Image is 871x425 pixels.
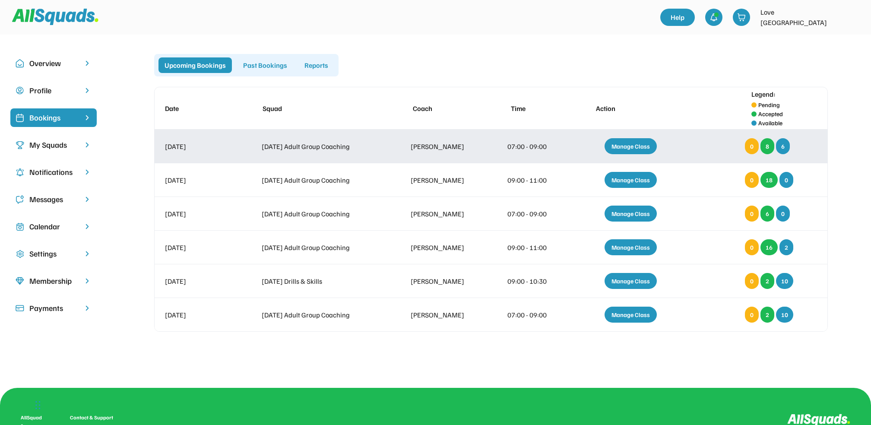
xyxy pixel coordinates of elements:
div: Calendar [29,221,78,232]
div: [DATE] Adult Group Coaching [262,175,379,185]
div: [DATE] Adult Group Coaching [262,310,379,320]
div: [DATE] Adult Group Coaching [262,141,379,152]
div: 16 [760,239,778,255]
div: Manage Class [605,273,657,289]
a: Help [660,9,695,26]
div: 0 [745,307,759,323]
img: chevron-right.svg [83,168,92,176]
div: 0 [745,172,759,188]
img: Icon%20copy%2010.svg [16,59,24,68]
img: chevron-right.svg [83,250,92,258]
img: Icon%20copy%204.svg [16,168,24,177]
div: Time [511,103,563,114]
div: [DATE] [165,175,230,185]
img: LTPP_Logo_REV.jpeg [843,9,861,26]
div: 0 [745,239,759,255]
div: 2 [760,273,774,289]
div: [DATE] Drills & Skills [262,276,379,286]
div: Bookings [29,112,78,124]
div: [PERSON_NAME] [411,175,476,185]
img: bell-03%20%281%29.svg [709,13,718,22]
div: 0 [745,206,759,222]
div: Manage Class [605,172,657,188]
img: user-circle.svg [16,86,24,95]
div: Love [GEOGRAPHIC_DATA] [760,7,838,28]
div: Overview [29,57,78,69]
div: 07:00 - 09:00 [507,209,560,219]
div: 2 [779,239,793,255]
div: 07:00 - 09:00 [507,141,560,152]
div: Upcoming Bookings [158,57,232,73]
img: chevron-right%20copy%203.svg [83,114,92,122]
img: Icon%20%2819%29.svg [16,114,24,122]
div: Notifications [29,166,78,178]
div: Accepted [758,109,783,118]
div: Manage Class [605,206,657,222]
div: 6 [776,138,790,154]
div: Legend: [751,89,776,99]
div: Pending [758,100,780,109]
div: 6 [760,206,774,222]
img: Icon%20%2815%29.svg [16,304,24,313]
div: [DATE] Adult Group Coaching [262,242,379,253]
div: [DATE] [165,209,230,219]
div: Past Bookings [237,57,293,73]
div: [PERSON_NAME] [411,242,476,253]
img: chevron-right.svg [83,195,92,203]
div: Messages [29,193,78,205]
div: 0 [776,206,790,222]
img: chevron-right.svg [83,304,92,312]
div: [PERSON_NAME] [411,276,476,286]
img: Icon%20copy%208.svg [16,277,24,285]
div: Available [758,118,782,127]
div: Membership [29,275,78,287]
img: chevron-right.svg [83,277,92,285]
div: Reports [298,57,334,73]
div: Action [596,103,674,114]
div: 0 [745,273,759,289]
img: Icon%20copy%203.svg [16,141,24,149]
div: Manage Class [605,239,657,255]
div: 0 [745,138,759,154]
div: Coach [413,103,478,114]
div: [DATE] Adult Group Coaching [262,209,379,219]
div: 09:00 - 10:30 [507,276,560,286]
img: chevron-right.svg [83,141,92,149]
div: 09:00 - 11:00 [507,242,560,253]
div: [PERSON_NAME] [411,141,476,152]
div: [DATE] [165,310,230,320]
div: 0 [779,172,793,188]
img: chevron-right.svg [83,86,92,95]
div: Payments [29,302,78,314]
div: Settings [29,248,78,260]
img: shopping-cart-01%20%281%29.svg [737,13,746,22]
div: [DATE] [165,276,230,286]
img: Icon%20copy%205.svg [16,195,24,204]
div: [DATE] [165,242,230,253]
div: 18 [760,172,778,188]
div: Manage Class [605,138,657,154]
div: 8 [760,138,774,154]
div: My Squads [29,139,78,151]
div: [DATE] [165,141,230,152]
div: Squad [263,103,380,114]
img: Icon%20copy%207.svg [16,222,24,231]
img: chevron-right.svg [83,222,92,231]
img: chevron-right.svg [83,59,92,67]
div: [PERSON_NAME] [411,209,476,219]
div: 07:00 - 09:00 [507,310,560,320]
img: Squad%20Logo.svg [12,9,98,25]
img: Icon%20copy%2016.svg [16,250,24,258]
div: 2 [760,307,774,323]
div: [PERSON_NAME] [411,310,476,320]
div: Contact & Support [70,414,124,422]
div: Profile [29,85,78,96]
div: 10 [776,273,793,289]
div: 10 [776,307,793,323]
div: Manage Class [605,307,657,323]
div: 09:00 - 11:00 [507,175,560,185]
div: Date [165,103,230,114]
